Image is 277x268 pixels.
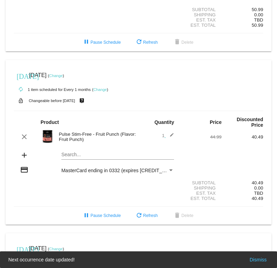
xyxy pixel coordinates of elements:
[167,209,199,222] button: Delete
[237,117,263,128] strong: Discounted Price
[252,23,263,28] span: 50.99
[49,74,63,78] a: Change
[254,12,263,17] span: 0.00
[129,209,163,222] button: Refresh
[135,38,143,47] mat-icon: refresh
[20,151,28,159] mat-icon: add
[180,180,222,185] div: Subtotal
[173,38,181,47] mat-icon: delete
[166,133,174,141] mat-icon: edit
[78,96,86,105] mat-icon: live_help
[135,212,143,220] mat-icon: refresh
[254,17,263,23] span: TBD
[248,256,269,263] button: Dismiss
[135,40,158,45] span: Refresh
[254,185,263,191] span: 0.00
[55,132,139,142] div: Pulse Stim-Free - Fruit Punch (Flavor: Fruit Punch)
[254,191,263,196] span: TBD
[29,99,75,103] small: Changeable before [DATE]
[14,87,91,92] small: 1 item scheduled for Every 1 months
[17,72,25,80] mat-icon: [DATE]
[135,213,158,218] span: Refresh
[93,87,107,92] a: Change
[180,23,222,28] div: Est. Total
[180,191,222,196] div: Est. Tax
[210,119,222,125] strong: Price
[82,40,121,45] span: Pause Schedule
[77,36,126,49] button: Pause Schedule
[173,212,181,220] mat-icon: delete
[82,38,90,47] mat-icon: pause
[180,7,222,12] div: Subtotal
[180,12,222,17] div: Shipping
[20,166,28,174] mat-icon: credit_card
[252,196,263,201] span: 40.49
[180,17,222,23] div: Est. Tax
[41,129,54,143] img: PulseSF-20S-Fruit-Punch-Transp.png
[8,256,269,263] simple-snack-bar: Next occurrence date updated!
[180,134,222,140] div: 44.99
[180,185,222,191] div: Shipping
[167,36,199,49] button: Delete
[222,134,263,140] div: 40.49
[92,87,108,92] small: ( )
[61,152,174,158] input: Search...
[129,36,163,49] button: Refresh
[17,245,25,253] mat-icon: [DATE]
[154,119,174,125] strong: Quantity
[173,213,193,218] span: Delete
[82,212,90,220] mat-icon: pause
[222,180,263,185] div: 40.49
[17,96,25,105] mat-icon: lock_open
[48,247,64,251] small: ( )
[48,74,64,78] small: ( )
[17,85,25,94] mat-icon: autorenew
[61,168,194,173] span: MasterCard ending in 0332 (expires [CREDIT_CARD_DATA])
[222,7,263,12] div: 50.99
[20,133,28,141] mat-icon: clear
[41,119,59,125] strong: Product
[82,213,121,218] span: Pause Schedule
[162,133,174,138] span: 1
[49,247,63,251] a: Change
[180,196,222,201] div: Est. Total
[173,40,193,45] span: Delete
[77,209,126,222] button: Pause Schedule
[61,168,174,173] mat-select: Payment Method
